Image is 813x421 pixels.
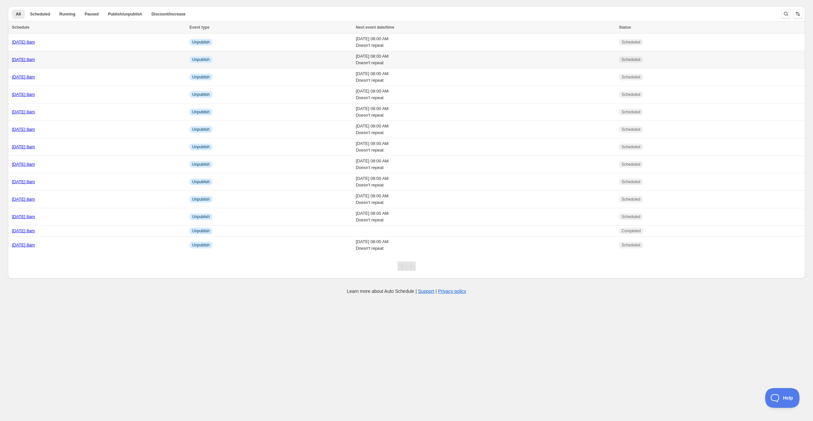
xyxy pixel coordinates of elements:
[621,109,640,115] span: Scheduled
[192,214,210,219] span: Unpublish
[85,12,99,17] span: Paused
[621,197,640,202] span: Scheduled
[12,40,35,44] a: [DATE] 8am
[192,127,210,132] span: Unpublish
[12,74,35,79] a: [DATE] 8am
[192,242,210,248] span: Unpublish
[354,138,617,156] td: [DATE] 08:00 AM Doesn't repeat
[12,92,35,97] a: [DATE] 8am
[192,228,210,234] span: Unpublish
[192,40,210,45] span: Unpublish
[356,25,394,30] span: Next event date/time
[192,74,210,80] span: Unpublish
[621,92,640,97] span: Scheduled
[12,25,29,30] span: Schedule
[347,288,466,295] p: Learn more about Auto Schedule | |
[354,208,617,226] td: [DATE] 08:00 AM Doesn't repeat
[12,162,35,167] a: [DATE] 8am
[192,162,210,167] span: Unpublish
[108,12,142,17] span: Publish/unpublish
[12,228,35,233] a: [DATE] 8am
[151,12,185,17] span: Discount/increase
[12,109,35,114] a: [DATE] 8am
[354,156,617,173] td: [DATE] 08:00 AM Doesn't repeat
[30,12,50,17] span: Scheduled
[765,388,800,408] iframe: Toggle Customer Support
[192,144,210,150] span: Unpublish
[12,242,35,247] a: [DATE] 8am
[793,9,802,18] button: Sort the results
[621,40,640,45] span: Scheduled
[621,214,640,219] span: Scheduled
[354,121,617,138] td: [DATE] 08:00 AM Doesn't repeat
[192,57,210,62] span: Unpublish
[12,57,35,62] a: [DATE] 8am
[619,25,631,30] span: Status
[621,228,641,234] span: Completed
[621,57,640,62] span: Scheduled
[621,127,640,132] span: Scheduled
[418,289,434,294] a: Support
[59,12,75,17] span: Running
[354,86,617,103] td: [DATE] 08:00 AM Doesn't repeat
[12,127,35,132] a: [DATE] 8am
[781,9,791,18] button: Search and filter results
[12,214,35,219] a: [DATE] 8am
[192,109,210,115] span: Unpublish
[354,191,617,208] td: [DATE] 08:00 AM Doesn't repeat
[192,92,210,97] span: Unpublish
[354,237,617,254] td: [DATE] 08:00 AM Doesn't repeat
[354,34,617,51] td: [DATE] 08:00 AM Doesn't repeat
[398,262,416,271] nav: Pagination
[192,179,210,184] span: Unpublish
[621,144,640,150] span: Scheduled
[12,179,35,184] a: [DATE] 8am
[12,197,35,202] a: [DATE] 8am
[12,144,35,149] a: [DATE] 8am
[190,25,210,30] span: Event type
[621,242,640,248] span: Scheduled
[621,179,640,184] span: Scheduled
[354,103,617,121] td: [DATE] 08:00 AM Doesn't repeat
[16,12,21,17] span: All
[354,51,617,69] td: [DATE] 08:00 AM Doesn't repeat
[621,162,640,167] span: Scheduled
[354,173,617,191] td: [DATE] 08:00 AM Doesn't repeat
[438,289,467,294] a: Privacy policy
[192,197,210,202] span: Unpublish
[621,74,640,80] span: Scheduled
[354,69,617,86] td: [DATE] 08:00 AM Doesn't repeat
